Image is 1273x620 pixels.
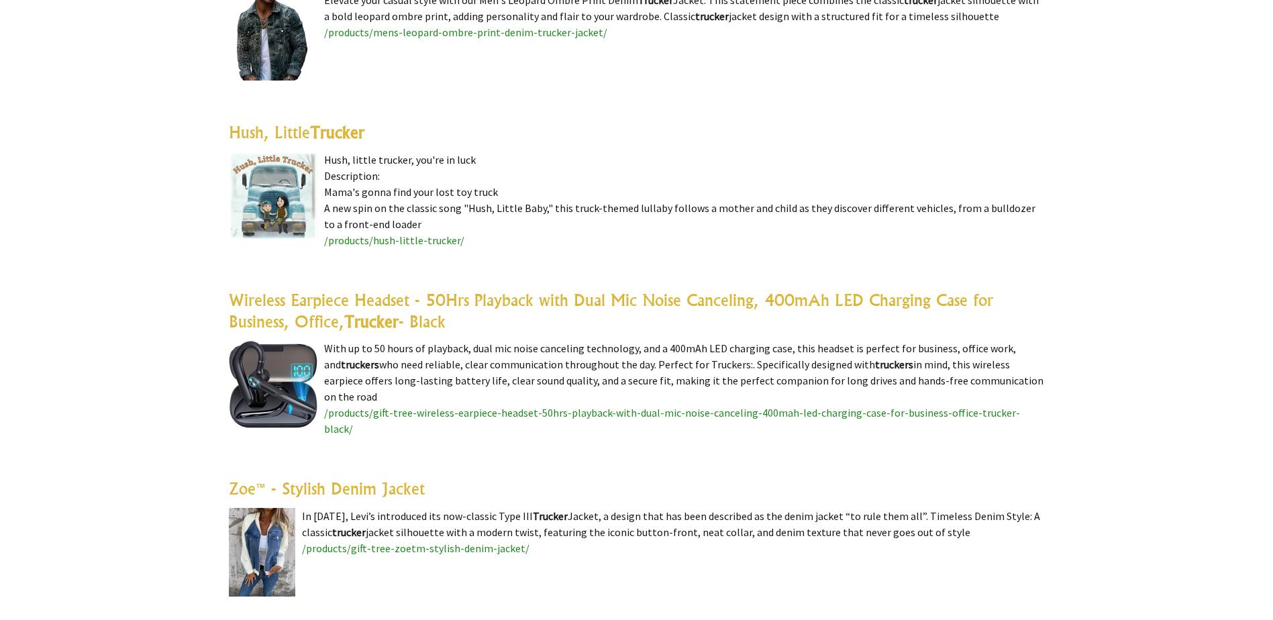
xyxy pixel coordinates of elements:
highlight: trucker [695,9,729,23]
a: /products/gift-tree-zoetm-stylish-denim-jacket/ [302,541,529,555]
highlight: truckers [341,358,379,371]
img: Zoe™ - Stylish Denim Jacket [229,508,295,597]
img: Wireless Earpiece Headset - 50Hrs Playback with Dual Mic Noise Canceling, 400mAh LED Charging Cas... [229,340,317,429]
highlight: Trucker [310,122,364,142]
a: /products/mens-leopard-ombre-print-denim-trucker-jacket/ [324,25,607,39]
a: /products/gift-tree-wireless-earpiece-headset-50hrs-playback-with-dual-mic-noise-canceling-400mah... [324,406,1020,435]
highlight: truckers [875,358,913,371]
highlight: trucker [332,525,366,539]
highlight: Trucker [344,311,399,331]
a: Zoe™ - Stylish Denim Jacket [229,478,425,499]
img: Hush, Little Trucker [229,152,317,240]
a: Wireless Earpiece Headset - 50Hrs Playback with Dual Mic Noise Canceling, 400mAh LED Charging Cas... [229,290,993,331]
highlight: Trucker [533,509,568,523]
a: Hush, LittleTrucker [229,122,364,142]
a: /products/hush-little-trucker/ [324,234,464,247]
